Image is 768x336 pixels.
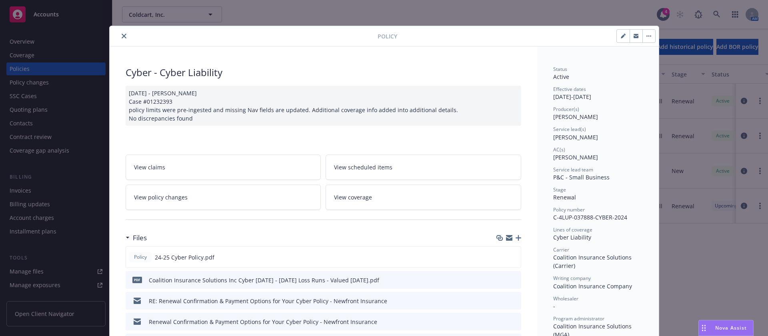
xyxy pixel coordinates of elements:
span: AC(s) [553,146,565,153]
span: Policy [132,254,148,261]
span: Effective dates [553,86,586,93]
span: Service lead(s) [553,126,586,133]
button: download file [498,318,504,326]
span: Cyber Liability [553,233,591,241]
span: Writing company [553,275,591,282]
div: Cyber - Cyber Liability [126,66,521,79]
button: preview file [511,318,518,326]
div: Coalition Insurance Solutions Inc Cyber [DATE] - [DATE] Loss Runs - Valued [DATE].pdf [149,276,379,284]
h3: Files [133,233,147,243]
a: View policy changes [126,185,321,210]
span: C-4LUP-037888-CYBER-2024 [553,213,627,221]
div: RE: Renewal Confirmation & Payment Options for Your Cyber Policy - Newfront Insurance [149,297,387,305]
span: Carrier [553,246,569,253]
button: download file [498,276,504,284]
span: Producer(s) [553,106,579,113]
span: Status [553,66,567,72]
button: preview file [511,276,518,284]
button: download file [498,253,504,262]
span: Nova Assist [715,324,747,331]
span: Renewal [553,193,576,201]
span: Active [553,73,569,80]
button: Nova Assist [698,320,754,336]
span: Policy number [553,206,585,213]
span: P&C - Small Business [553,173,610,181]
span: [PERSON_NAME] [553,133,598,141]
span: 24-25 Cyber Policy.pdf [155,253,214,262]
button: download file [498,297,504,305]
span: Stage [553,186,566,193]
span: [PERSON_NAME] [553,113,598,121]
span: [PERSON_NAME] [553,153,598,161]
div: [DATE] - [DATE] [553,86,643,101]
span: View policy changes [134,193,188,201]
div: Drag to move [699,320,709,336]
div: [DATE] - [PERSON_NAME] Case #01232393 policy limits were pre-ingested and missing Nav fields are ... [126,86,521,126]
div: Renewal Confirmation & Payment Options for Your Cyber Policy - Newfront Insurance [149,318,377,326]
span: Program administrator [553,315,604,322]
span: Policy [378,32,397,40]
span: Coalition Insurance Company [553,282,632,290]
button: preview file [511,297,518,305]
span: - [553,302,555,310]
div: Files [126,233,147,243]
span: View scheduled items [334,163,392,171]
span: Coalition Insurance Solutions (Carrier) [553,254,633,270]
a: View coverage [326,185,521,210]
span: Service lead team [553,166,593,173]
a: View scheduled items [326,155,521,180]
span: pdf [132,277,142,283]
span: View coverage [334,193,372,201]
span: View claims [134,163,165,171]
span: Wholesaler [553,295,578,302]
button: preview file [510,253,518,262]
button: close [119,31,129,41]
span: Lines of coverage [553,226,592,233]
a: View claims [126,155,321,180]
